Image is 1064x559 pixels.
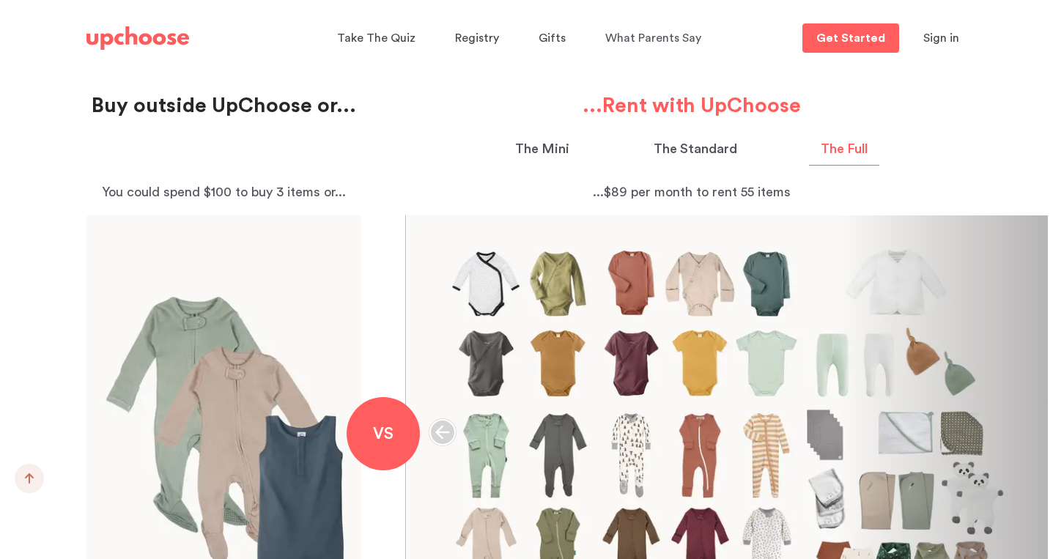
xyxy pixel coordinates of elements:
span: Gifts [539,32,566,44]
p: The Full [821,139,868,159]
button: The Standard [642,139,749,166]
a: Take The Quiz [337,24,420,53]
a: What Parents Say [605,24,706,53]
p: ...$89 per month to rent 55 items [405,182,978,202]
a: Get Started [802,23,899,53]
p: Buy outside UpChoose or... [86,92,361,119]
img: UpChoose [86,26,189,50]
span: Registry [455,32,499,44]
p: Get Started [816,32,885,44]
button: The Full [809,139,879,166]
strong: ...Rent with UpChoose [583,95,801,116]
p: You could spend $100 to buy 3 items or... [86,182,361,202]
span: Sign in [923,32,959,44]
button: The Mini [503,139,581,166]
a: UpChoose [86,23,189,53]
span: Take The Quiz [337,32,415,44]
p: The Mini [515,139,569,159]
a: Gifts [539,24,570,53]
a: Registry [455,24,503,53]
span: What Parents Say [605,32,701,44]
span: VS [373,426,394,442]
button: Sign in [905,23,978,53]
p: The Standard [654,139,737,159]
